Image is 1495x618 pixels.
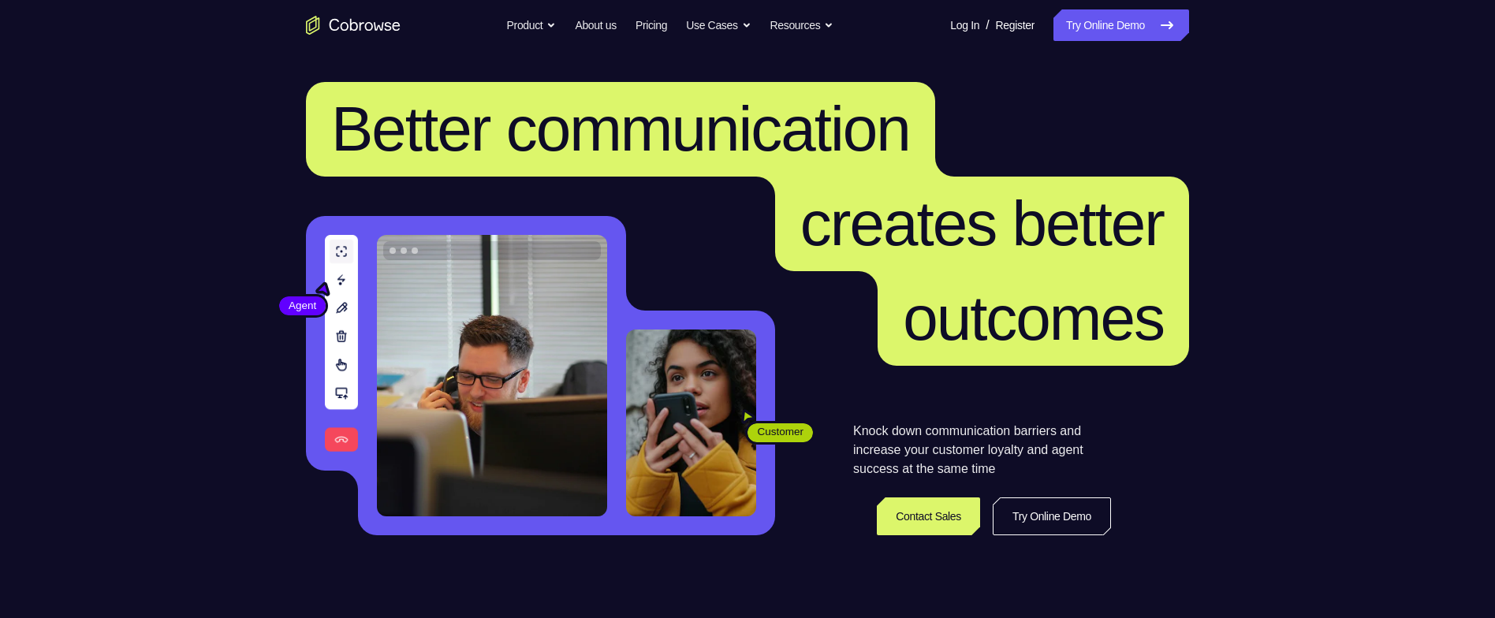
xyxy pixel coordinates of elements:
button: Product [507,9,557,41]
span: creates better [800,188,1164,259]
a: Try Online Demo [993,497,1111,535]
a: Register [996,9,1035,41]
a: Log In [950,9,979,41]
a: Pricing [636,9,667,41]
a: Contact Sales [877,497,980,535]
img: A customer holding their phone [626,329,756,516]
span: Better communication [331,94,910,164]
span: / [986,16,989,35]
button: Use Cases [686,9,751,41]
span: outcomes [903,283,1164,353]
img: A customer support agent talking on the phone [377,235,607,516]
a: About us [575,9,616,41]
a: Go to the home page [306,16,401,35]
p: Knock down communication barriers and increase your customer loyalty and agent success at the sam... [853,422,1111,478]
button: Resources [770,9,834,41]
a: Try Online Demo [1053,9,1189,41]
